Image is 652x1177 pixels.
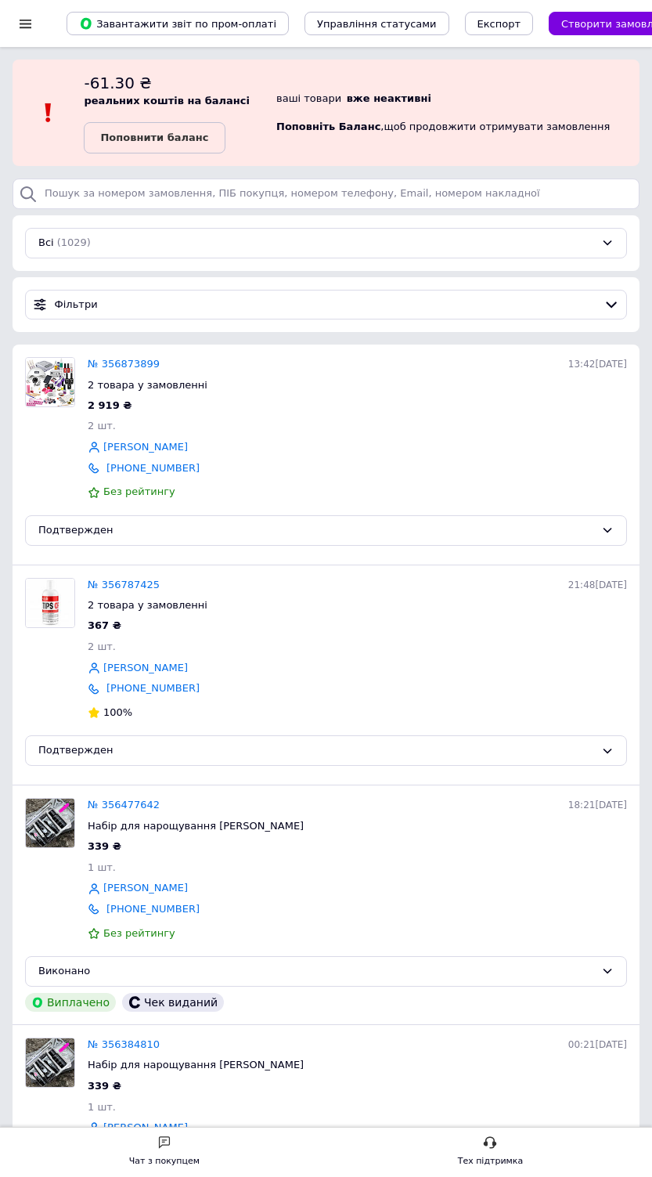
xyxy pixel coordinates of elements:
a: Поповнити баланс [84,122,225,153]
a: [PHONE_NUMBER] [106,682,200,694]
span: Набір для нарощування [PERSON_NAME] [88,820,304,832]
b: Поповнити баланс [100,132,208,143]
a: Фото товару [25,357,75,407]
div: Виплачено [25,993,116,1012]
a: [PHONE_NUMBER] [106,462,200,474]
span: 21:48[DATE] [568,579,627,590]
a: [PERSON_NAME] [103,440,188,455]
div: Подтвержден [38,522,595,539]
div: Подтвержден [38,742,595,759]
a: № 356787425 [88,579,160,590]
a: [PERSON_NAME] [103,661,188,676]
span: 2 919 ₴ [88,399,131,411]
span: 339 ₴ [88,1080,121,1092]
img: Фото товару [26,799,74,847]
span: 2 шт. [88,641,116,652]
button: Експорт [465,12,534,35]
a: [PERSON_NAME] [103,881,188,896]
div: 2 товара у замовленні [88,598,627,612]
span: 100% [103,706,132,718]
div: Виконано [38,963,595,980]
span: 339 ₴ [88,840,121,852]
span: Експорт [477,18,521,30]
div: Чат з покупцем [129,1154,200,1169]
span: 00:21[DATE] [568,1039,627,1050]
b: реальних коштів на балансі [84,95,250,107]
a: № 356384810 [88,1038,160,1050]
div: 2 товара у замовленні [88,378,627,392]
span: Управління статусами [317,18,437,30]
img: :exclamation: [37,101,60,125]
b: вже неактивні [347,92,431,104]
a: Фото товару [25,578,75,628]
span: Завантажити звіт по пром-оплаті [79,16,276,31]
span: 1 шт. [88,1101,116,1113]
a: № 356873899 [88,358,160,370]
span: 1 шт. [88,861,116,873]
span: -61.30 ₴ [84,74,151,92]
div: ваші товари , щоб продовжити отримувати замовлення [276,72,639,153]
span: 18:21[DATE] [568,800,627,811]
a: Фото товару [25,1038,75,1088]
a: [PERSON_NAME] [103,1121,188,1135]
span: 13:42[DATE] [568,359,627,370]
button: Завантажити звіт по пром-оплаті [67,12,289,35]
img: Фото товару [26,1038,74,1087]
span: Набір для нарощування [PERSON_NAME] [88,1059,304,1070]
a: № 356477642 [88,799,160,811]
img: Фото товару [26,358,74,406]
img: Фото товару [26,579,74,627]
b: Поповніть Баланс [276,121,380,132]
span: 2 шт. [88,420,116,431]
a: Фото товару [25,798,75,848]
span: Фільтри [55,298,598,312]
input: Пошук за номером замовлення, ПІБ покупця, номером телефону, Email, номером накладної [13,179,639,209]
button: Управління статусами [304,12,449,35]
div: Чек виданий [122,993,224,1012]
span: Без рейтингу [103,486,175,497]
div: Тех підтримка [458,1154,524,1169]
span: Без рейтингу [103,927,175,939]
a: [PHONE_NUMBER] [106,903,200,915]
span: 367 ₴ [88,619,121,631]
